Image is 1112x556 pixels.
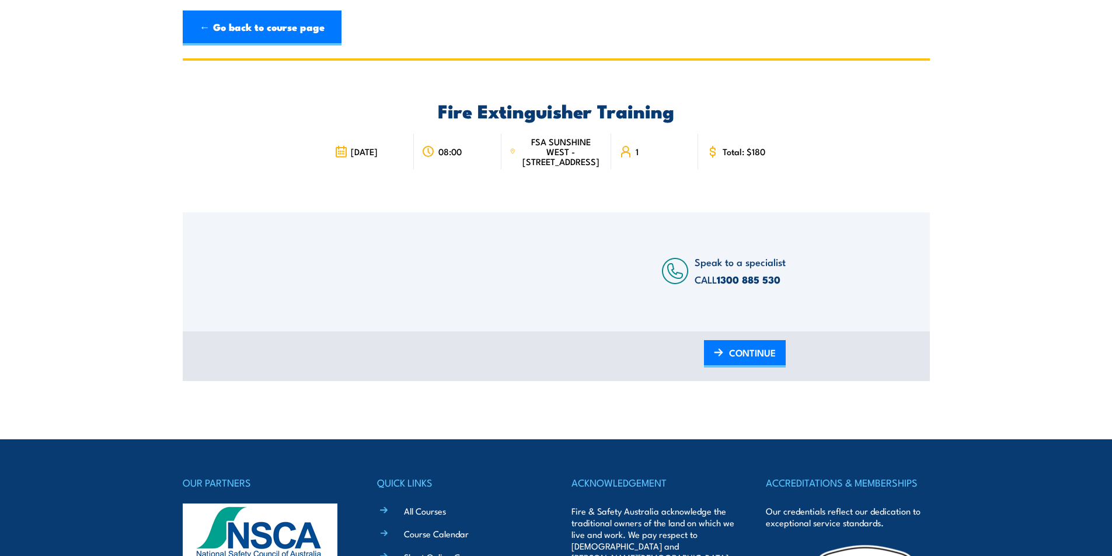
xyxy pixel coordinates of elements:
[704,340,786,368] a: CONTINUE
[519,137,602,166] span: FSA SUNSHINE WEST - [STREET_ADDRESS]
[695,254,786,286] span: Speak to a specialist CALL
[377,474,541,491] h4: QUICK LINKS
[404,505,446,517] a: All Courses
[571,474,735,491] h4: ACKNOWLEDGEMENT
[183,474,346,491] h4: OUR PARTNERS
[183,11,341,46] a: ← Go back to course page
[729,337,776,368] span: CONTINUE
[351,146,378,156] span: [DATE]
[404,527,469,540] a: Course Calendar
[766,474,929,491] h4: ACCREDITATIONS & MEMBERSHIPS
[636,146,639,156] span: 1
[766,505,929,529] p: Our credentials reflect our dedication to exceptional service standards.
[438,146,462,156] span: 08:00
[717,272,780,287] a: 1300 885 530
[326,102,786,118] h2: Fire Extinguisher Training
[723,146,765,156] span: Total: $180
